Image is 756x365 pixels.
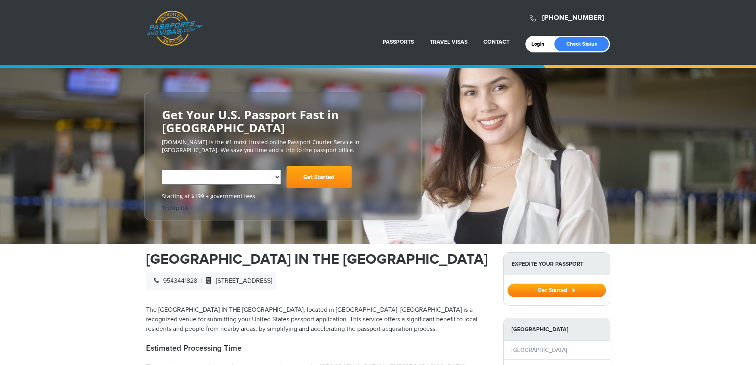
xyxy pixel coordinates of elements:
strong: [GEOGRAPHIC_DATA] [504,318,610,341]
span: 9543441828 [150,277,197,285]
p: The [GEOGRAPHIC_DATA] IN THE [GEOGRAPHIC_DATA], located in [GEOGRAPHIC_DATA], [GEOGRAPHIC_DATA] i... [146,305,491,334]
a: [GEOGRAPHIC_DATA] [512,347,567,353]
a: Get Started [287,166,352,188]
a: Travel Visas [430,39,467,45]
strong: Expedite Your Passport [504,253,610,275]
span: [STREET_ADDRESS] [202,277,272,285]
a: Trustpilot [162,204,188,212]
a: Contact [483,39,510,45]
a: Get Started [508,287,606,293]
a: [PHONE_NUMBER] [542,14,604,22]
button: Get Started [508,284,606,297]
a: Login [531,41,550,47]
a: Check Status [554,37,609,51]
a: Passports & [DOMAIN_NAME] [146,10,203,46]
h2: Get Your U.S. Passport Fast in [GEOGRAPHIC_DATA] [162,108,404,134]
div: | [146,272,276,290]
h1: [GEOGRAPHIC_DATA] IN THE [GEOGRAPHIC_DATA] [146,252,491,267]
h2: Estimated Processing Time [146,344,491,353]
span: Starting at $199 + government fees [162,192,404,200]
p: [DOMAIN_NAME] is the #1 most trusted online Passport Courier Service in [GEOGRAPHIC_DATA]. We sav... [162,138,404,154]
a: Passports [383,39,414,45]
